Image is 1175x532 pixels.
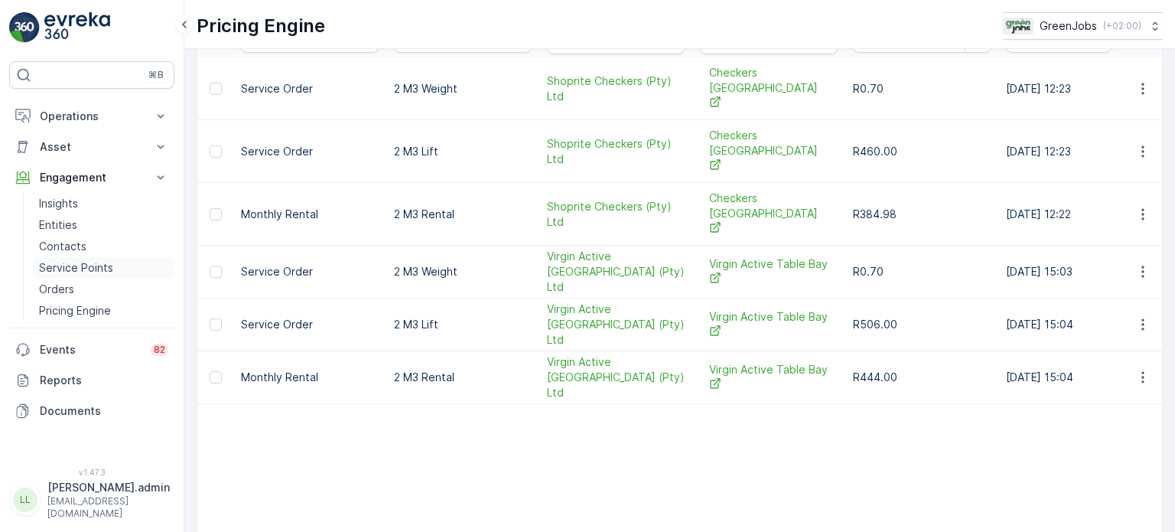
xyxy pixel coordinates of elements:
span: Checkers [GEOGRAPHIC_DATA] [709,128,828,175]
span: R460.00 [853,145,897,158]
button: LL[PERSON_NAME].admin[EMAIL_ADDRESS][DOMAIN_NAME] [9,480,174,520]
a: Virgin Active Table Bay [709,309,828,341]
a: Virgin Active Table Bay [709,362,828,393]
p: Entities [39,217,77,233]
td: Monthly Rental [233,351,386,404]
div: Toggle Row Selected [210,266,222,278]
img: logo [9,12,40,43]
p: [EMAIL_ADDRESS][DOMAIN_NAME] [47,495,170,520]
p: Operations [40,109,144,124]
td: Service Order [233,120,386,183]
td: Monthly Rental [233,183,386,246]
td: 2 M3 Lift [386,299,539,351]
p: Insights [39,196,78,211]
a: Checkers Table Bay Mall [709,65,828,112]
p: Contacts [39,239,86,254]
div: Toggle Row Selected [210,318,222,331]
a: Virgin Active South Africa (Pty) Ltd [547,302,685,348]
span: Virgin Active [GEOGRAPHIC_DATA] (Pty) Ltd [547,354,685,400]
p: ( +02:00 ) [1103,20,1141,32]
img: logo_light-DOdMpM7g.png [44,12,110,43]
button: GreenJobs(+02:00) [1003,12,1163,40]
span: v 1.47.3 [9,468,174,477]
div: Toggle Row Selected [210,208,222,220]
p: 82 [154,344,165,356]
button: Asset [9,132,174,162]
div: Toggle Row Selected [210,83,222,95]
button: Engagement [9,162,174,193]
span: R0.70 [853,265,884,278]
div: LL [13,488,37,512]
td: 2 M3 Rental [386,183,539,246]
a: Virgin Active Table Bay [709,256,828,288]
a: Insights [33,193,174,214]
p: Pricing Engine [197,14,325,38]
td: 2 M3 Lift [386,120,539,183]
p: Service Points [39,260,113,276]
span: R444.00 [853,370,897,383]
a: Contacts [33,236,174,257]
td: 2 M3 Weight [386,246,539,299]
td: Service Order [233,246,386,299]
div: Toggle Row Selected [210,371,222,383]
td: 2 M3 Weight [386,57,539,120]
a: Orders [33,279,174,300]
span: Checkers [GEOGRAPHIC_DATA] [709,65,828,112]
p: GreenJobs [1040,18,1097,34]
a: Pricing Engine [33,300,174,321]
span: Checkers [GEOGRAPHIC_DATA] [709,191,828,237]
p: Documents [40,403,168,419]
span: R0.70 [853,82,884,95]
td: Service Order [233,299,386,351]
a: Virgin Active South Africa (Pty) Ltd [547,249,685,295]
a: Shoprite Checkers (Pty) Ltd [547,199,685,230]
a: Service Points [33,257,174,279]
span: Virgin Active [GEOGRAPHIC_DATA] (Pty) Ltd [547,249,685,295]
a: Virgin Active South Africa (Pty) Ltd [547,354,685,400]
p: ⌘B [148,69,164,81]
a: Shoprite Checkers (Pty) Ltd [547,136,685,167]
a: Documents [9,396,174,426]
span: R506.00 [853,318,897,331]
a: Entities [33,214,174,236]
td: 2 M3 Rental [386,351,539,404]
img: Green_Jobs_Logo.png [1003,18,1033,34]
p: [PERSON_NAME].admin [47,480,170,495]
p: Reports [40,373,168,388]
span: R384.98 [853,207,897,220]
div: Toggle Row Selected [210,145,222,158]
p: Orders [39,282,74,297]
a: Shoprite Checkers (Pty) Ltd [547,73,685,104]
a: Checkers Table Bay Mall [709,191,828,237]
a: Checkers Table Bay Mall [709,128,828,175]
a: Reports [9,365,174,396]
a: Events82 [9,335,174,365]
p: Asset [40,139,144,155]
button: Operations [9,101,174,132]
p: Engagement [40,170,144,185]
p: Events [40,342,142,357]
td: Service Order [233,57,386,120]
p: Pricing Engine [39,303,111,318]
span: Virgin Active [GEOGRAPHIC_DATA] (Pty) Ltd [547,302,685,348]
